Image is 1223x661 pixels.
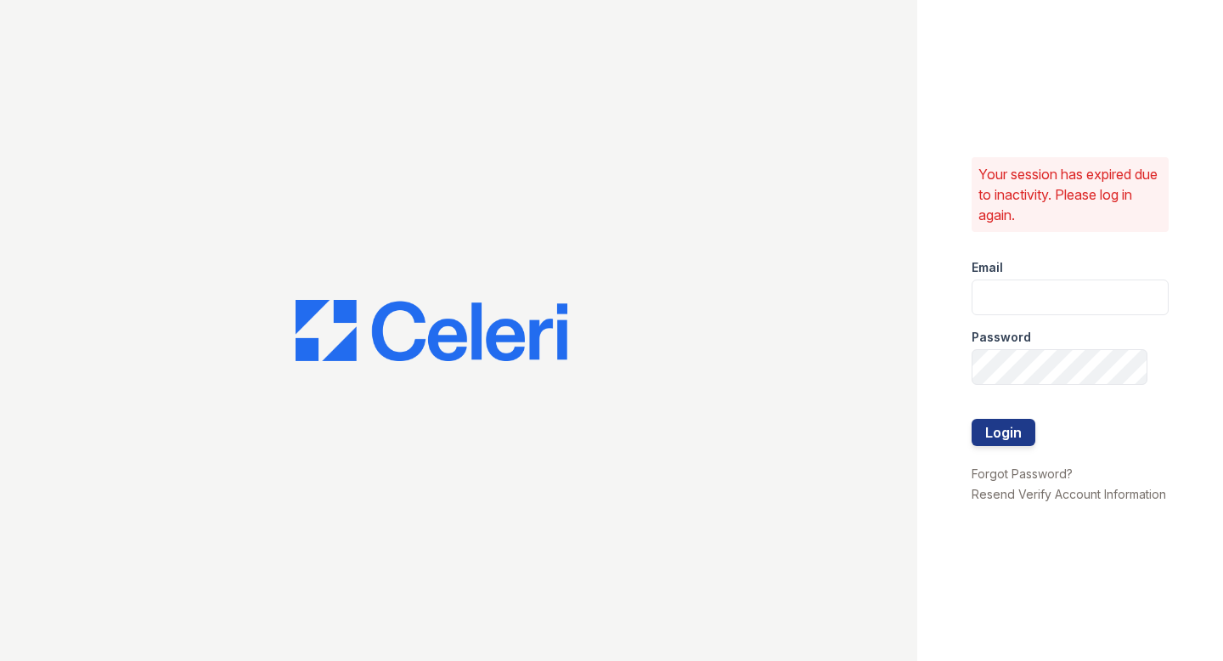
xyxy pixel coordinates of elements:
[972,419,1035,446] button: Login
[978,164,1162,225] p: Your session has expired due to inactivity. Please log in again.
[972,466,1073,481] a: Forgot Password?
[296,300,567,361] img: CE_Logo_Blue-a8612792a0a2168367f1c8372b55b34899dd931a85d93a1a3d3e32e68fde9ad4.png
[972,329,1031,346] label: Password
[972,487,1166,501] a: Resend Verify Account Information
[972,259,1003,276] label: Email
